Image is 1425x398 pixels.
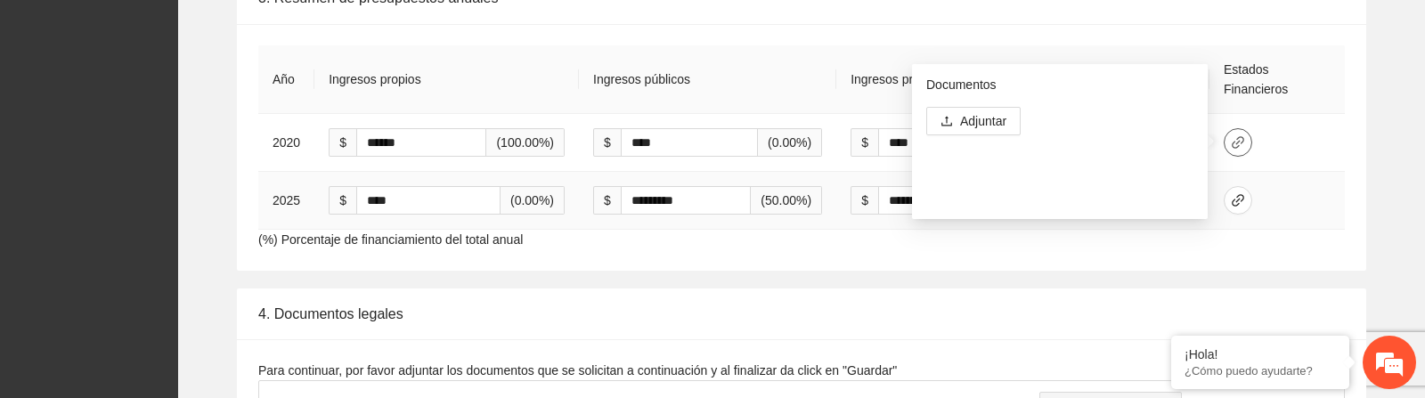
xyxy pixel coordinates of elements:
[1224,186,1252,215] button: link
[960,111,1006,131] span: Adjuntar
[593,128,621,157] span: $
[1185,347,1336,361] div: ¡Hola!
[9,235,339,297] textarea: Escriba su mensaje y pulse “Intro”
[593,186,621,215] span: $
[851,186,878,215] span: $
[258,288,1345,339] div: 4. Documentos legales
[1225,135,1251,150] span: link
[851,128,878,157] span: $
[1225,193,1251,207] span: link
[751,186,822,215] span: (50.00%)
[1094,45,1209,114] th: Ingresos Totales
[258,363,897,378] span: Para continuar, por favor adjuntar los documentos que se solicitan a continuación y al finalizar ...
[93,91,299,114] div: Chatee con nosotros ahora
[501,186,565,215] span: (0.00%)
[926,114,1021,128] span: uploadAdjuntar
[103,112,246,292] span: Estamos en línea.
[237,24,1366,271] div: (%) Porcentaje de financiamiento del total anual
[314,45,579,114] th: Ingresos propios
[1224,128,1252,157] button: link
[329,128,356,157] span: $
[329,186,356,215] span: $
[926,75,1193,94] p: Documentos
[258,172,314,230] td: 2025
[579,45,836,114] th: Ingresos públicos
[1185,364,1336,378] p: ¿Cómo puedo ayudarte?
[836,45,1094,114] th: Ingresos privados
[258,114,314,172] td: 2020
[292,9,335,52] div: Minimizar ventana de chat en vivo
[758,128,822,157] span: (0.00%)
[1209,45,1345,114] th: Estados Financieros
[940,115,953,129] span: upload
[258,45,314,114] th: Año
[926,107,1021,135] button: uploadAdjuntar
[486,128,565,157] span: (100.00%)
